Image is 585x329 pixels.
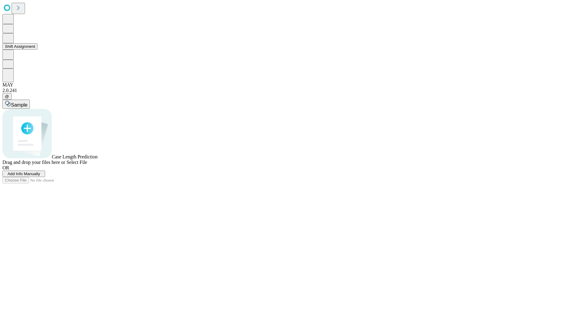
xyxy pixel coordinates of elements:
[8,172,40,176] span: Add Info Manually
[2,100,30,109] button: Sample
[2,160,65,165] span: Drag and drop your files here or
[2,171,45,177] button: Add Info Manually
[2,93,12,100] button: @
[2,165,9,170] span: OR
[5,94,9,99] span: @
[52,154,97,159] span: Case Length Prediction
[66,160,87,165] span: Select File
[2,43,37,50] button: Shift Assignment
[2,88,583,93] div: 2.0.241
[11,102,27,108] span: Sample
[2,82,583,88] div: MAY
